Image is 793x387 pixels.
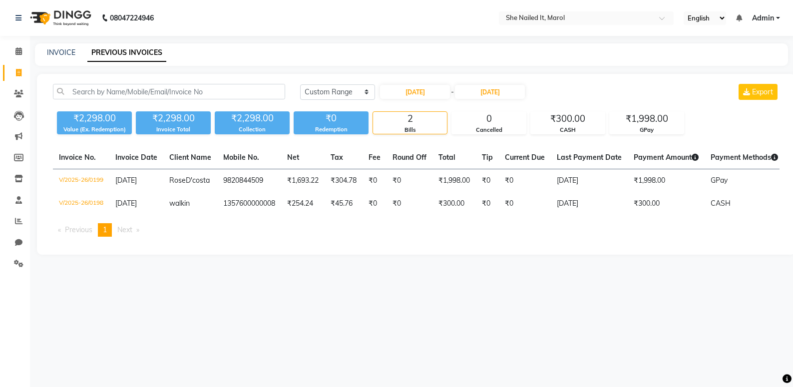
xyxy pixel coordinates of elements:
[294,111,369,125] div: ₹0
[551,169,628,193] td: [DATE]
[325,169,363,193] td: ₹304.78
[136,125,211,134] div: Invoice Total
[711,153,778,162] span: Payment Methods
[711,199,731,208] span: CASH
[628,169,705,193] td: ₹1,998.00
[387,192,432,215] td: ₹0
[287,153,299,162] span: Net
[739,84,778,100] button: Export
[387,169,432,193] td: ₹0
[551,192,628,215] td: [DATE]
[117,225,132,234] span: Next
[169,176,186,185] span: Rose
[628,192,705,215] td: ₹300.00
[215,111,290,125] div: ₹2,298.00
[752,13,774,23] span: Admin
[169,153,211,162] span: Client Name
[136,111,211,125] div: ₹2,298.00
[711,176,728,185] span: GPay
[557,153,622,162] span: Last Payment Date
[115,153,157,162] span: Invoice Date
[363,192,387,215] td: ₹0
[499,192,551,215] td: ₹0
[215,125,290,134] div: Collection
[432,192,476,215] td: ₹300.00
[281,169,325,193] td: ₹1,693.22
[110,4,154,32] b: 08047224946
[294,125,369,134] div: Redemption
[369,153,381,162] span: Fee
[451,87,454,97] span: -
[452,112,526,126] div: 0
[325,192,363,215] td: ₹45.76
[505,153,545,162] span: Current Due
[53,84,285,99] input: Search by Name/Mobile/Email/Invoice No
[531,112,605,126] div: ₹300.00
[65,225,92,234] span: Previous
[53,169,109,193] td: V/2025-26/0199
[363,169,387,193] td: ₹0
[393,153,426,162] span: Round Off
[223,153,259,162] span: Mobile No.
[53,223,780,237] nav: Pagination
[281,192,325,215] td: ₹254.24
[634,153,699,162] span: Payment Amount
[499,169,551,193] td: ₹0
[610,112,684,126] div: ₹1,998.00
[115,176,137,185] span: [DATE]
[455,85,525,99] input: End Date
[59,153,96,162] span: Invoice No.
[25,4,94,32] img: logo
[103,225,107,234] span: 1
[47,48,75,57] a: INVOICE
[531,126,605,134] div: CASH
[57,125,132,134] div: Value (Ex. Redemption)
[373,126,447,134] div: Bills
[476,192,499,215] td: ₹0
[752,87,773,96] span: Export
[217,192,281,215] td: 1357600000008
[373,112,447,126] div: 2
[380,85,450,99] input: Start Date
[452,126,526,134] div: Cancelled
[432,169,476,193] td: ₹1,998.00
[169,199,190,208] span: walkin
[53,192,109,215] td: V/2025-26/0198
[186,176,210,185] span: D'costa
[87,44,166,62] a: PREVIOUS INVOICES
[482,153,493,162] span: Tip
[57,111,132,125] div: ₹2,298.00
[331,153,343,162] span: Tax
[438,153,455,162] span: Total
[217,169,281,193] td: 9820844509
[610,126,684,134] div: GPay
[115,199,137,208] span: [DATE]
[476,169,499,193] td: ₹0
